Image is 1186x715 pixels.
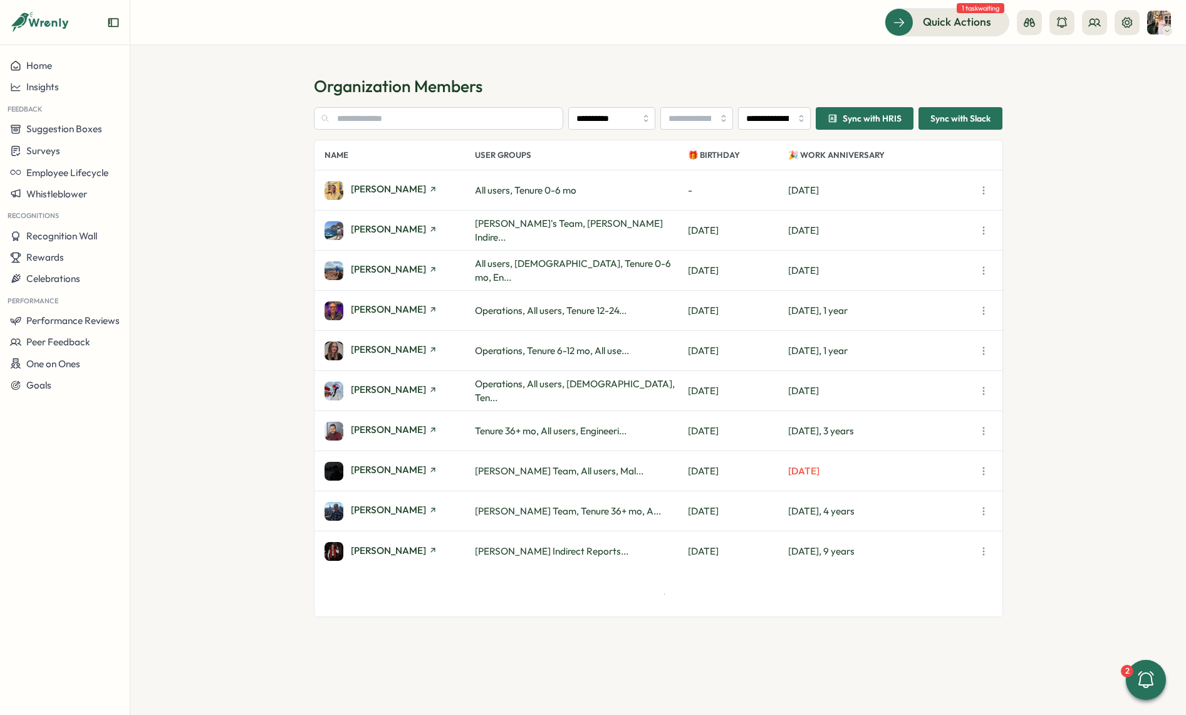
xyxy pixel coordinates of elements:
span: Recognition Wall [26,230,97,242]
p: [DATE] [788,464,975,478]
img: Adrian Pearcey [325,301,343,320]
a: Alex Preece[PERSON_NAME] [325,542,475,561]
p: [DATE], 4 years [788,504,975,518]
span: [PERSON_NAME] Team, Tenure 36+ mo, A... [475,505,661,517]
a: Adria Figueres[PERSON_NAME] [325,261,475,280]
span: Surveys [26,145,60,157]
a: Alberto Roldan[PERSON_NAME] [325,422,475,441]
button: 2 [1126,660,1166,700]
span: All users, [DEMOGRAPHIC_DATA], Tenure 0-6 mo, En... [475,258,671,283]
img: Aimee Weston [325,342,343,360]
img: Alara Kivilcim [325,382,343,400]
button: Quick Actions [885,8,1009,36]
p: Name [325,140,475,170]
span: Celebrations [26,273,80,284]
span: [PERSON_NAME] [351,305,426,314]
button: Expand sidebar [107,16,120,29]
span: Operations, All users, Tenure 12-24... [475,305,627,316]
h1: Organization Members [314,75,1003,97]
span: One on Ones [26,358,80,370]
img: Alex Hayward [325,462,343,481]
span: [PERSON_NAME] [351,224,426,234]
p: [DATE] [688,304,788,318]
p: [DATE], 3 years [788,424,975,438]
p: [DATE], 1 year [788,344,975,358]
p: [DATE] [788,184,975,197]
span: Operations, All users, [DEMOGRAPHIC_DATA], Ten... [475,378,675,404]
span: Goals [26,379,51,391]
span: [PERSON_NAME] Team, All users, Mal... [475,465,643,477]
p: [DATE] [688,504,788,518]
p: User Groups [475,140,688,170]
img: Adam Hojeij [325,181,343,200]
span: Employee Lifecycle [26,167,108,179]
img: Alex Marshall [325,502,343,521]
a: Alex Hayward[PERSON_NAME] [325,462,475,481]
p: [DATE] [788,224,975,237]
a: Aimee Weston[PERSON_NAME] [325,342,475,360]
span: [PERSON_NAME] [351,425,426,434]
a: Adrian Pearcey[PERSON_NAME] [325,301,475,320]
span: [PERSON_NAME] [351,264,426,274]
span: Whistleblower [26,188,87,200]
span: [PERSON_NAME]'s Team, [PERSON_NAME] Indire... [475,217,663,243]
p: [DATE] [788,264,975,278]
button: Sync with Slack [918,107,1002,130]
p: 🎉 Work Anniversary [788,140,975,170]
p: [DATE] [688,424,788,438]
span: Home [26,60,52,71]
button: Sync with HRIS [816,107,913,130]
p: [DATE], 9 years [788,545,975,558]
p: [DATE] [788,384,975,398]
p: [DATE] [688,264,788,278]
span: Insights [26,81,59,93]
p: [DATE] [688,464,788,478]
p: [DATE] [688,344,788,358]
p: [DATE] [688,384,788,398]
span: Peer Feedback [26,336,90,348]
img: Alex Preece [325,542,343,561]
a: Adam Hojeij[PERSON_NAME] [325,181,475,200]
span: Performance Reviews [26,315,120,326]
a: Adam Ursell[PERSON_NAME] [325,221,475,240]
img: Hannah Saunders [1147,11,1171,34]
img: Adria Figueres [325,261,343,280]
span: Rewards [26,251,64,263]
span: [PERSON_NAME] [351,505,426,514]
span: Tenure 36+ mo, All users, Engineeri... [475,425,627,437]
span: Sync with Slack [930,108,991,129]
p: 🎁 Birthday [688,140,788,170]
p: [DATE] [688,224,788,237]
span: [PERSON_NAME] [351,184,426,194]
div: 2 [1121,665,1133,677]
span: Suggestion Boxes [26,123,102,135]
a: Alex Marshall[PERSON_NAME] [325,502,475,521]
span: [PERSON_NAME] Indirect Reports... [475,545,628,557]
a: Alara Kivilcim[PERSON_NAME] [325,382,475,400]
span: [PERSON_NAME] [351,345,426,354]
p: [DATE], 1 year [788,304,975,318]
span: [PERSON_NAME] [351,546,426,555]
span: [PERSON_NAME] [351,465,426,474]
p: [DATE] [688,545,788,558]
span: All users, Tenure 0-6 mo [475,184,576,196]
span: Quick Actions [923,14,991,30]
span: Sync with HRIS [843,114,902,123]
img: Alberto Roldan [325,422,343,441]
img: Adam Ursell [325,221,343,240]
p: - [688,184,788,197]
span: [PERSON_NAME] [351,385,426,394]
span: 1 task waiting [957,3,1004,13]
span: Operations, Tenure 6-12 mo, All use... [475,345,629,357]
